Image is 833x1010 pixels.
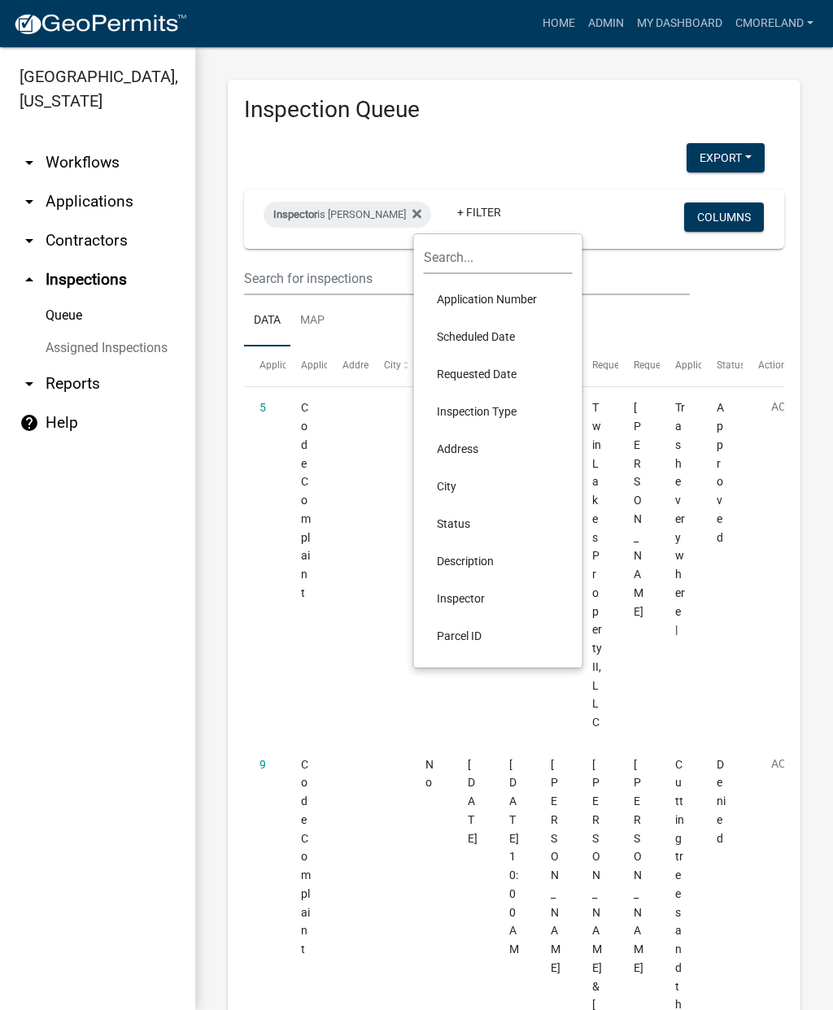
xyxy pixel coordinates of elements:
[660,346,701,385] datatable-header-cell: Application Description
[244,295,290,347] a: Data
[758,755,825,796] button: Action
[424,542,573,580] li: Description
[20,270,39,290] i: arrow_drop_up
[758,359,792,371] span: Actions
[327,346,369,385] datatable-header-cell: Address
[384,359,401,371] span: City
[592,401,602,729] span: Twin Lakes Property II, LLC
[618,346,660,385] datatable-header-cell: Requestor Phone
[717,359,745,371] span: Status
[701,346,743,385] datatable-header-cell: Status
[592,359,665,371] span: Requestor Name
[424,393,573,430] li: Inspection Type
[536,8,582,39] a: Home
[410,346,451,385] datatable-header-cell: Inspection Type
[468,758,478,845] span: 06/17/2022
[717,401,724,543] span: Approved
[675,359,778,371] span: Application Description
[424,505,573,542] li: Status
[424,355,573,393] li: Requested Date
[444,198,514,227] a: + Filter
[425,758,434,790] span: No
[743,346,784,385] datatable-header-cell: Actions
[424,580,573,617] li: Inspector
[424,468,573,505] li: City
[424,281,573,318] li: Application Number
[259,359,310,371] span: Application
[634,359,709,371] span: Requestor Phone
[20,192,39,211] i: arrow_drop_down
[634,758,643,974] span: Celia Chancey
[244,346,286,385] datatable-header-cell: Application
[259,758,266,771] a: 9
[758,398,825,439] button: Action
[687,143,765,172] button: Export
[717,758,726,845] span: Denied
[301,758,311,956] span: Code Complaint
[684,202,764,232] button: Columns
[20,153,39,172] i: arrow_drop_down
[551,758,560,974] span: Cedrick Moreland
[509,755,520,959] div: [DATE] 10:00 AM
[20,374,39,394] i: arrow_drop_down
[424,318,573,355] li: Scheduled Date
[577,346,618,385] datatable-header-cell: Requestor Name
[424,430,573,468] li: Address
[273,208,317,220] span: Inspector
[290,295,334,347] a: Map
[286,346,327,385] datatable-header-cell: Application Type
[244,262,690,295] input: Search for inspections
[301,401,311,599] span: Code Complaint
[244,96,784,124] h3: Inspection Queue
[264,202,431,228] div: is [PERSON_NAME]
[342,359,378,371] span: Address
[630,8,729,39] a: My Dashboard
[259,401,266,414] a: 5
[369,346,410,385] datatable-header-cell: City
[424,617,573,655] li: Parcel ID
[675,401,685,636] span: Trash everywhere |
[424,241,573,274] input: Search...
[20,413,39,433] i: help
[634,401,643,617] span: Tony Clack
[582,8,630,39] a: Admin
[20,231,39,250] i: arrow_drop_down
[729,8,820,39] a: cmoreland
[301,359,375,371] span: Application Type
